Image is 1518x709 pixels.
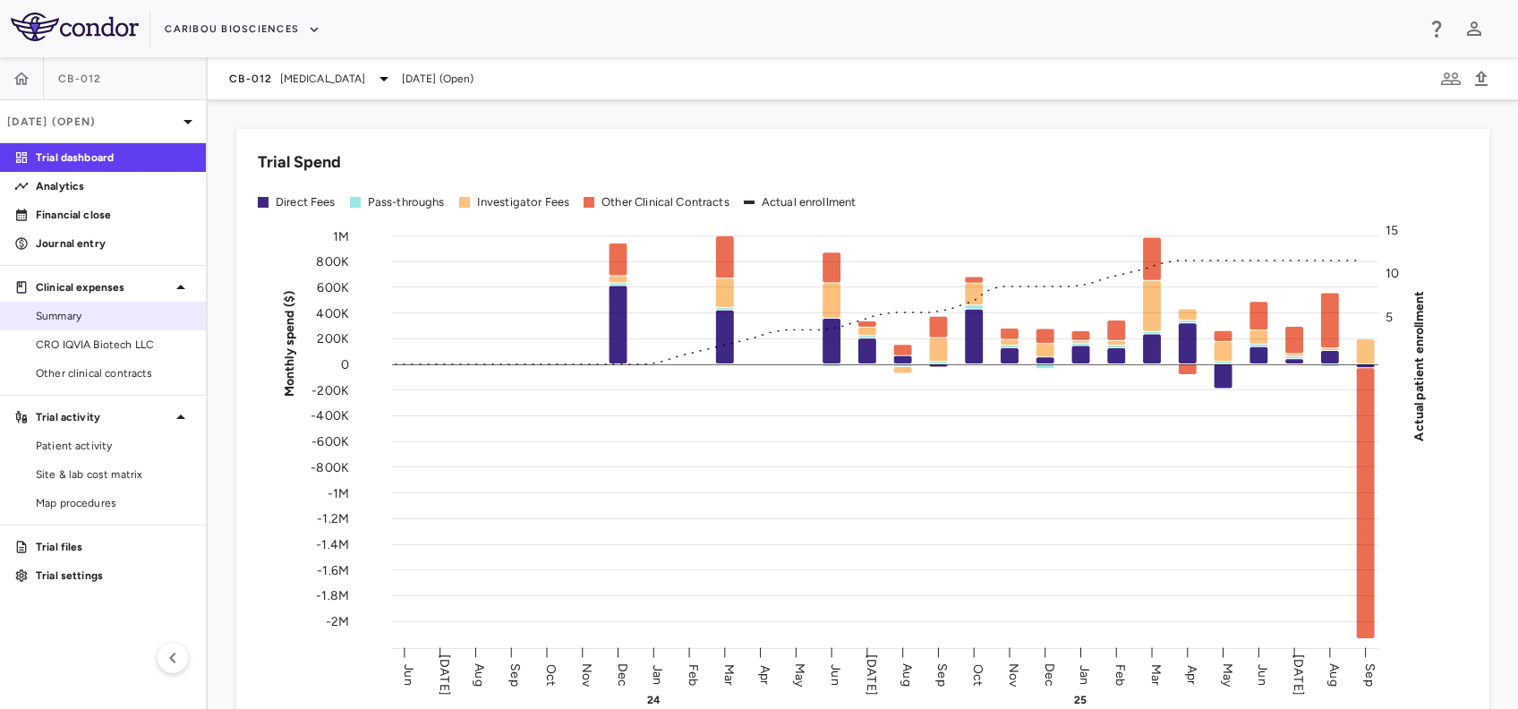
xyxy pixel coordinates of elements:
[792,662,807,687] text: May
[543,663,559,685] text: Oct
[316,254,349,269] tspan: 800K
[1386,223,1398,238] tspan: 15
[326,614,349,629] tspan: -2M
[36,568,192,584] p: Trial settings
[1291,654,1306,696] text: [DATE]
[341,357,349,372] tspan: 0
[311,459,349,474] tspan: -800K
[757,664,772,684] text: Apr
[1326,663,1342,686] text: Aug
[36,178,192,194] p: Analytics
[328,485,349,500] tspan: -1M
[36,235,192,252] p: Journal entry
[280,71,366,87] span: [MEDICAL_DATA]
[401,664,416,685] text: Jun
[1255,664,1270,685] text: Jun
[317,562,349,577] tspan: -1.6M
[721,663,737,685] text: Mar
[1042,662,1057,686] text: Dec
[686,663,701,685] text: Feb
[317,331,349,346] tspan: 200K
[276,194,336,210] div: Direct Fees
[970,663,985,685] text: Oct
[316,305,349,320] tspan: 400K
[1220,662,1235,687] text: May
[311,382,349,397] tspan: -200K
[650,664,665,684] text: Jan
[762,194,857,210] div: Actual enrollment
[1148,663,1164,685] text: Mar
[317,279,349,295] tspan: 600K
[579,662,594,687] text: Nov
[36,279,170,295] p: Clinical expenses
[165,15,320,44] button: Caribou Biosciences
[317,511,349,526] tspan: -1.2M
[477,194,570,210] div: Investigator Fees
[1386,309,1393,324] tspan: 5
[311,408,349,423] tspan: -400K
[1113,663,1128,685] text: Feb
[828,664,843,685] text: Jun
[316,588,349,603] tspan: -1.8M
[368,194,445,210] div: Pass-throughs
[402,71,474,87] span: [DATE] (Open)
[864,654,879,696] text: [DATE]
[1386,266,1399,281] tspan: 10
[934,663,950,686] text: Sep
[601,194,729,210] div: Other Clinical Contracts
[7,114,177,130] p: [DATE] (Open)
[311,434,349,449] tspan: -600K
[437,654,452,696] text: [DATE]
[507,663,523,686] text: Sep
[36,308,192,324] span: Summary
[615,662,630,686] text: Dec
[900,663,915,686] text: Aug
[36,409,170,425] p: Trial activity
[1411,290,1427,440] tspan: Actual patient enrollment
[472,663,487,686] text: Aug
[1362,663,1377,686] text: Sep
[1184,664,1199,684] text: Apr
[36,149,192,166] p: Trial dashboard
[11,13,139,41] img: logo-full-BYUhSk78.svg
[1006,662,1021,687] text: Nov
[36,466,192,483] span: Site & lab cost matrix
[647,694,661,706] text: 24
[36,207,192,223] p: Financial close
[36,337,192,353] span: CRO IQVIA Biotech LLC
[36,365,192,381] span: Other clinical contracts
[58,72,102,86] span: CB-012
[36,495,192,511] span: Map procedures
[36,438,192,454] span: Patient activity
[258,150,341,175] h6: Trial Spend
[282,290,297,397] tspan: Monthly spend ($)
[333,228,349,243] tspan: 1M
[229,72,273,86] span: CB-012
[36,539,192,555] p: Trial files
[1074,694,1087,706] text: 25
[316,536,349,551] tspan: -1.4M
[1077,664,1092,684] text: Jan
